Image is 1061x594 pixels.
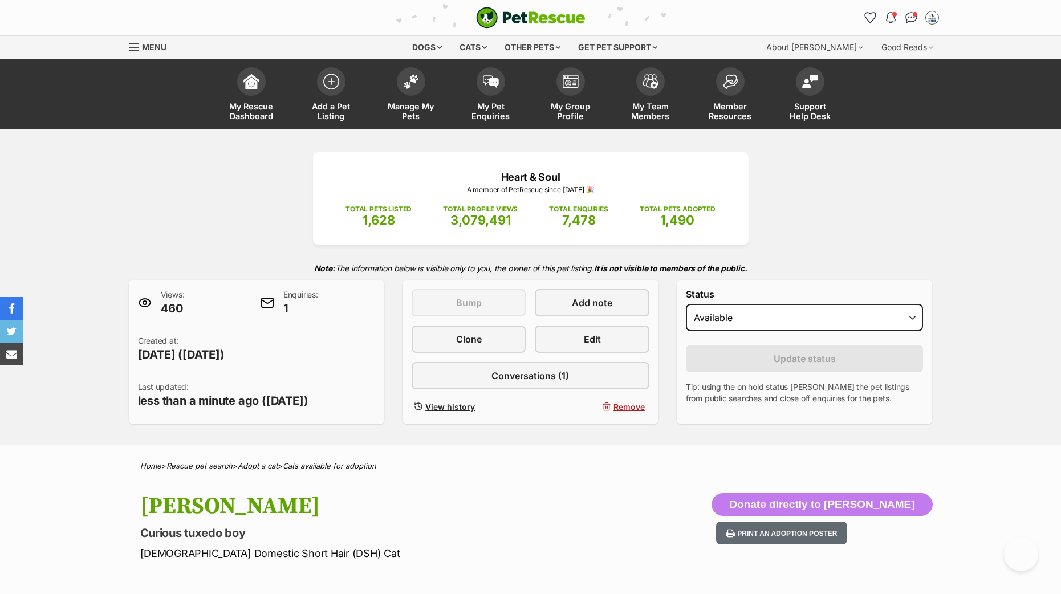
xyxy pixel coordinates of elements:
[443,204,518,214] p: TOTAL PROFILE VIEWS
[291,62,371,129] a: Add a Pet Listing
[140,493,623,519] h1: [PERSON_NAME]
[545,101,596,121] span: My Group Profile
[535,398,649,415] button: Remove
[774,352,836,365] span: Update status
[161,300,185,316] span: 460
[412,289,526,316] button: Bump
[1004,537,1038,571] iframe: Help Scout Beacon - Open
[491,369,569,383] span: Conversations (1)
[562,213,596,227] span: 7,478
[161,289,185,316] p: Views:
[138,393,308,409] span: less than a minute ago ([DATE])
[886,12,895,23] img: notifications-46538b983faf8c2785f20acdc204bb7945ddae34d4c08c2a6579f10ce5e182be.svg
[716,522,847,545] button: Print an adoption poster
[412,362,649,389] a: Conversations (1)
[476,7,586,29] img: logo-cat-932fe2b9b8326f06289b0f2fb663e598f794de774fb13d1741a6617ecf9a85b4.svg
[570,36,665,59] div: Get pet support
[404,36,450,59] div: Dogs
[345,204,412,214] p: TOTAL PETS LISTED
[563,75,579,88] img: group-profile-icon-3fa3cf56718a62981997c0bc7e787c4b2cf8bcc04b72c1350f741eb67cf2f40e.svg
[722,74,738,89] img: member-resources-icon-8e73f808a243e03378d46382f2149f9095a855e16c252ad45f914b54edf8863c.svg
[129,36,174,56] a: Menu
[314,263,335,273] strong: Note:
[456,332,482,346] span: Clone
[283,461,376,470] a: Cats available for adoption
[660,213,694,227] span: 1,490
[112,462,950,470] div: > > >
[690,62,770,129] a: Member Resources
[465,101,517,121] span: My Pet Enquiries
[476,7,586,29] a: PetRescue
[643,74,658,89] img: team-members-icon-5396bd8760b3fe7c0b43da4ab00e1e3bb1a5d9ba89233759b79545d2d3fc5d0d.svg
[330,169,731,185] p: Heart & Soul
[584,332,601,346] span: Edit
[140,546,623,561] p: [DEMOGRAPHIC_DATA] Domestic Short Hair (DSH) Cat
[306,101,357,121] span: Add a Pet Listing
[452,36,495,59] div: Cats
[425,401,475,413] span: View history
[903,9,921,27] a: Conversations
[371,62,451,129] a: Manage My Pets
[926,12,938,23] img: Matleena Pukkila profile pic
[861,9,941,27] ul: Account quick links
[166,461,233,470] a: Rescue pet search
[243,74,259,89] img: dashboard-icon-eb2f2d2d3e046f16d808141f083e7271f6b2e854fb5c12c21221c1fb7104beca.svg
[712,493,932,516] button: Donate directly to [PERSON_NAME]
[456,296,482,310] span: Bump
[412,398,526,415] a: View history
[784,101,836,121] span: Support Help Desk
[613,401,645,413] span: Remove
[802,75,818,88] img: help-desk-icon-fdf02630f3aa405de69fd3d07c3f3aa587a6932b1a1747fa1d2bba05be0121f9.svg
[531,62,611,129] a: My Group Profile
[535,326,649,353] a: Edit
[226,101,277,121] span: My Rescue Dashboard
[705,101,756,121] span: Member Resources
[923,9,941,27] button: My account
[403,74,419,89] img: manage-my-pets-icon-02211641906a0b7f246fdf0571729dbe1e7629f14944591b6c1af311fb30b64b.svg
[140,461,161,470] a: Home
[861,9,880,27] a: Favourites
[138,347,225,363] span: [DATE] ([DATE])
[283,300,318,316] span: 1
[686,289,924,299] label: Status
[450,213,511,227] span: 3,079,491
[758,36,871,59] div: About [PERSON_NAME]
[640,204,716,214] p: TOTAL PETS ADOPTED
[451,62,531,129] a: My Pet Enquiries
[138,335,225,363] p: Created at:
[140,525,623,541] p: Curious tuxedo boy
[385,101,437,121] span: Manage My Pets
[212,62,291,129] a: My Rescue Dashboard
[905,12,917,23] img: chat-41dd97257d64d25036548639549fe6c8038ab92f7586957e7f3b1b290dea8141.svg
[882,9,900,27] button: Notifications
[535,289,649,316] a: Add note
[323,74,339,89] img: add-pet-listing-icon-0afa8454b4691262ce3f59096e99ab1cd57d4a30225e0717b998d2c9b9846f56.svg
[594,263,747,273] strong: It is not visible to members of the public.
[770,62,850,129] a: Support Help Desk
[330,185,731,195] p: A member of PetRescue since [DATE] 🎉
[572,296,612,310] span: Add note
[138,381,308,409] p: Last updated:
[483,75,499,88] img: pet-enquiries-icon-7e3ad2cf08bfb03b45e93fb7055b45f3efa6380592205ae92323e6603595dc1f.svg
[238,461,278,470] a: Adopt a cat
[686,381,924,404] p: Tip: using the on hold status [PERSON_NAME] the pet listings from public searches and close off e...
[686,345,924,372] button: Update status
[625,101,676,121] span: My Team Members
[142,42,166,52] span: Menu
[611,62,690,129] a: My Team Members
[283,289,318,316] p: Enquiries:
[412,326,526,353] a: Clone
[363,213,395,227] span: 1,628
[129,257,933,280] p: The information below is visible only to you, the owner of this pet listing.
[497,36,568,59] div: Other pets
[873,36,941,59] div: Good Reads
[549,204,608,214] p: TOTAL ENQUIRIES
